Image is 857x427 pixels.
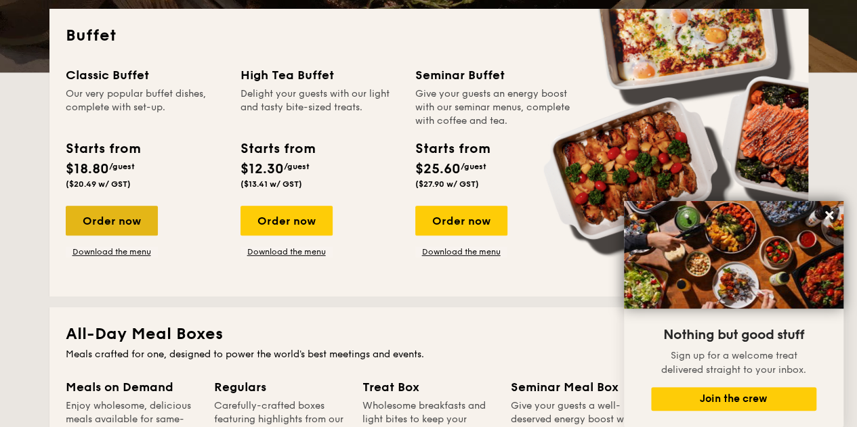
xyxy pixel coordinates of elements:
span: /guest [109,162,135,171]
span: $25.60 [415,161,461,177]
span: $18.80 [66,161,109,177]
div: Seminar Meal Box [511,378,643,397]
button: Join the crew [651,387,816,411]
div: Delight your guests with our light and tasty bite-sized treats. [241,87,399,128]
div: Regulars [214,378,346,397]
span: Sign up for a welcome treat delivered straight to your inbox. [661,350,806,376]
h2: Buffet [66,25,792,47]
div: Order now [241,206,333,235]
div: Give your guests an energy boost with our seminar menus, complete with coffee and tea. [415,87,574,128]
button: Close [818,204,840,226]
div: Meals crafted for one, designed to power the world's best meetings and events. [66,348,792,361]
div: Seminar Buffet [415,66,574,85]
span: ($20.49 w/ GST) [66,179,131,189]
h2: All-Day Meal Boxes [66,323,792,345]
img: DSC07876-Edit02-Large.jpeg [624,201,843,309]
a: Download the menu [66,246,158,257]
div: Starts from [241,139,314,159]
span: /guest [284,162,310,171]
div: Our very popular buffet dishes, complete with set-up. [66,87,224,128]
div: Starts from [415,139,489,159]
a: Download the menu [415,246,507,257]
div: Classic Buffet [66,66,224,85]
span: $12.30 [241,161,284,177]
span: ($13.41 w/ GST) [241,179,302,189]
div: Meals on Demand [66,378,198,397]
a: Download the menu [241,246,333,257]
span: ($27.90 w/ GST) [415,179,479,189]
div: Order now [66,206,158,235]
div: Starts from [66,139,140,159]
div: High Tea Buffet [241,66,399,85]
span: Nothing but good stuff [663,327,804,343]
div: Treat Box [362,378,495,397]
div: Order now [415,206,507,235]
span: /guest [461,162,486,171]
